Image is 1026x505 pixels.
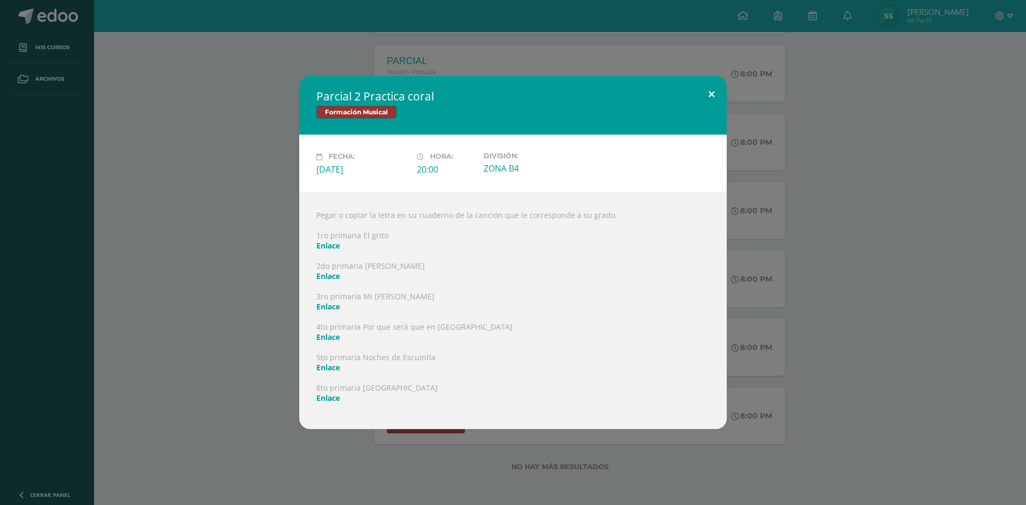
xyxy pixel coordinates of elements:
[484,152,576,160] label: División:
[316,332,340,342] a: Enlace
[329,153,355,161] span: Fecha:
[299,192,727,429] div: Pegar o copiar la letra en su cuaderno de la canción que le corresponde a su grado. 1ro primaria ...
[316,301,340,312] a: Enlace
[430,153,453,161] span: Hora:
[417,164,475,175] div: 20:00
[696,76,727,112] button: Close (Esc)
[316,271,340,281] a: Enlace
[316,240,340,251] a: Enlace
[316,393,340,403] a: Enlace
[316,106,397,119] span: Formación Musical
[316,89,710,104] h2: Parcial 2 Practica coral
[316,164,408,175] div: [DATE]
[316,362,340,372] a: Enlace
[484,162,576,174] div: ZONA B4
